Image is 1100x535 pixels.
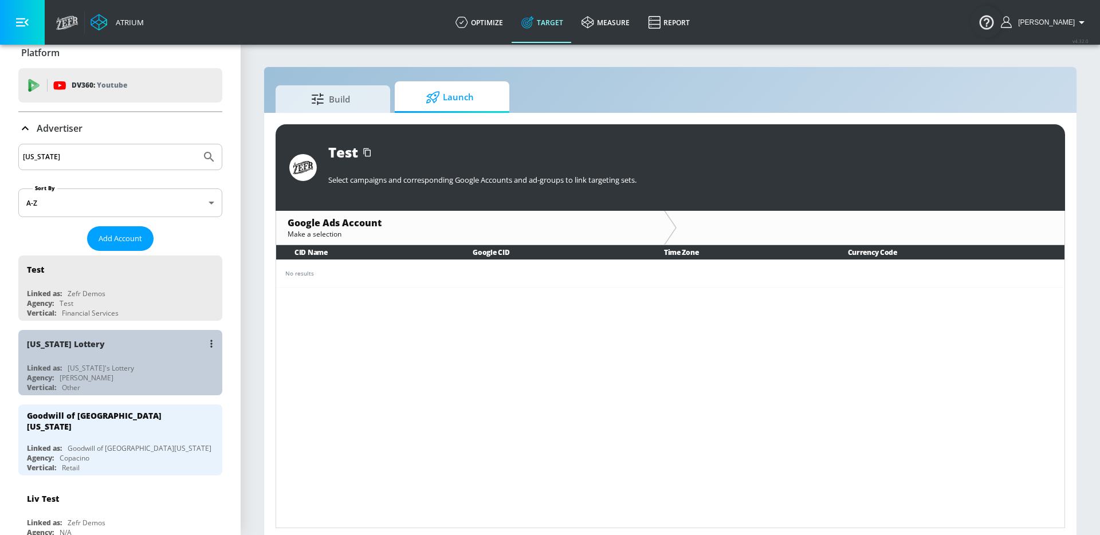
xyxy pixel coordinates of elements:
[60,298,73,308] div: Test
[406,84,493,111] span: Launch
[60,373,113,383] div: [PERSON_NAME]
[197,144,222,170] button: Submit Search
[971,6,1003,38] button: Open Resource Center
[18,404,222,475] div: Goodwill of [GEOGRAPHIC_DATA][US_STATE]Linked as:Goodwill of [GEOGRAPHIC_DATA][US_STATE]Agency:Co...
[21,46,60,59] p: Platform
[276,211,664,245] div: Google Ads AccountMake a selection
[454,245,646,259] th: Google CID
[512,2,572,43] a: Target
[27,493,59,504] div: Liv Test
[27,339,105,349] div: [US_STATE] Lottery
[27,264,44,275] div: Test
[68,363,134,373] div: [US_STATE]'s Lottery
[62,383,80,392] div: Other
[27,518,62,528] div: Linked as:
[285,269,1055,278] div: No results
[87,226,154,251] button: Add Account
[27,453,54,463] div: Agency:
[68,289,105,298] div: Zefr Demos
[18,112,222,144] div: Advertiser
[446,2,512,43] a: optimize
[1001,15,1089,29] button: [PERSON_NAME]
[91,14,144,31] a: Atrium
[27,289,62,298] div: Linked as:
[27,363,62,373] div: Linked as:
[27,443,62,453] div: Linked as:
[18,37,222,69] div: Platform
[328,175,1051,185] p: Select campaigns and corresponding Google Accounts and ad-groups to link targeting sets.
[27,463,56,473] div: Vertical:
[27,308,56,318] div: Vertical:
[27,410,203,432] div: Goodwill of [GEOGRAPHIC_DATA][US_STATE]
[276,245,454,259] th: CID Name
[572,2,639,43] a: measure
[646,245,830,259] th: Time Zone
[18,255,222,321] div: TestLinked as:Zefr DemosAgency:TestVertical:Financial Services
[33,184,57,192] label: Sort By
[27,383,56,392] div: Vertical:
[18,330,222,395] div: [US_STATE] LotteryLinked as:[US_STATE]'s LotteryAgency:[PERSON_NAME]Vertical:Other
[68,518,105,528] div: Zefr Demos
[1013,18,1075,26] span: login as: guillermo.cabrera@zefr.com
[72,79,127,92] p: DV360:
[18,188,222,217] div: A-Z
[27,298,54,308] div: Agency:
[111,17,144,27] div: Atrium
[62,463,80,473] div: Retail
[18,68,222,103] div: DV360: Youtube
[1072,38,1089,44] span: v 4.32.0
[99,232,142,245] span: Add Account
[328,143,358,162] div: Test
[68,443,211,453] div: Goodwill of [GEOGRAPHIC_DATA][US_STATE]
[37,122,82,135] p: Advertiser
[27,373,54,383] div: Agency:
[97,79,127,91] p: Youtube
[60,453,89,463] div: Copacino
[23,150,197,164] input: Search by name
[639,2,699,43] a: Report
[288,217,653,229] div: Google Ads Account
[830,245,1064,259] th: Currency Code
[287,85,374,113] span: Build
[288,229,653,239] div: Make a selection
[62,308,119,318] div: Financial Services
